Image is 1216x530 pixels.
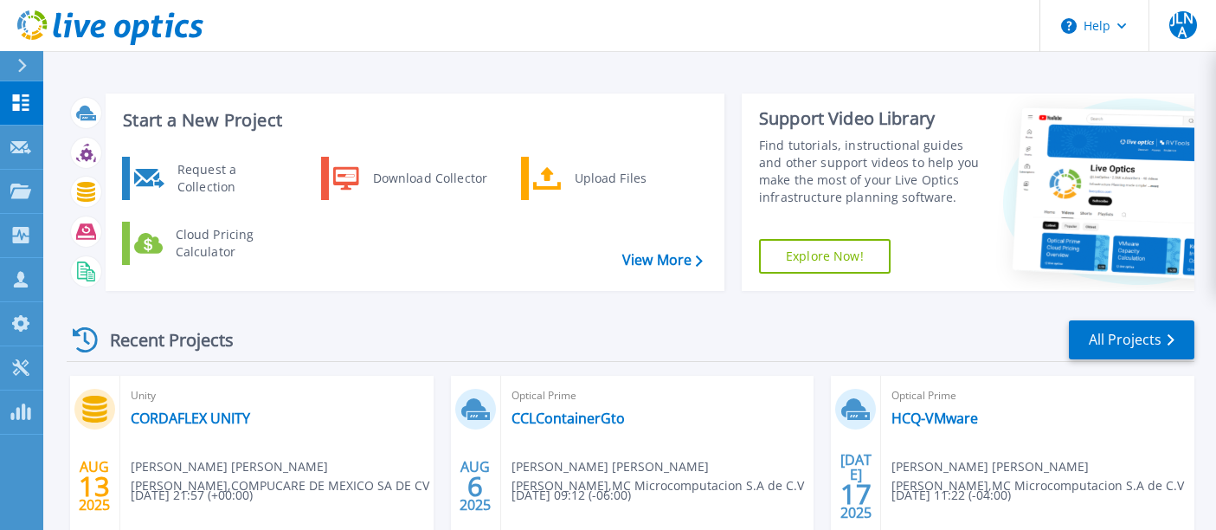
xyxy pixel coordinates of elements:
span: 17 [840,487,872,501]
span: 13 [79,479,110,494]
span: Optical Prime [891,386,1184,405]
span: 6 [467,479,483,494]
a: Request a Collection [122,157,299,200]
div: Cloud Pricing Calculator [167,226,295,261]
div: Download Collector [364,161,495,196]
span: [DATE] 21:57 (+00:00) [131,486,253,505]
a: HCQ-VMware [891,410,978,427]
span: JLNA [1169,11,1197,39]
a: CORDAFLEX UNITY [131,410,250,427]
div: Support Video Library [759,107,985,130]
div: Recent Projects [67,319,257,361]
a: Download Collector [321,157,499,200]
a: Upload Files [521,157,698,200]
div: AUG 2025 [78,455,111,518]
a: Explore Now! [759,239,891,274]
span: Optical Prime [511,386,804,405]
div: Find tutorials, instructional guides and other support videos to help you make the most of your L... [759,137,985,206]
a: CCLContainerGto [511,410,625,427]
span: Unity [131,386,423,405]
a: View More [622,252,703,268]
span: [PERSON_NAME] [PERSON_NAME] [PERSON_NAME] , MC Microcomputacion S.A de C.V [891,457,1194,495]
div: AUG 2025 [459,455,492,518]
a: All Projects [1069,320,1194,359]
span: [DATE] 09:12 (-06:00) [511,486,631,505]
h3: Start a New Project [123,111,702,130]
a: Cloud Pricing Calculator [122,222,299,265]
span: [DATE] 11:22 (-04:00) [891,486,1011,505]
span: [PERSON_NAME] [PERSON_NAME] [PERSON_NAME] , MC Microcomputacion S.A de C.V [511,457,814,495]
div: [DATE] 2025 [840,455,872,518]
span: [PERSON_NAME] [PERSON_NAME] [PERSON_NAME] , COMPUCARE DE MEXICO SA DE CV [131,457,434,495]
div: Request a Collection [169,161,295,196]
div: Upload Files [566,161,694,196]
